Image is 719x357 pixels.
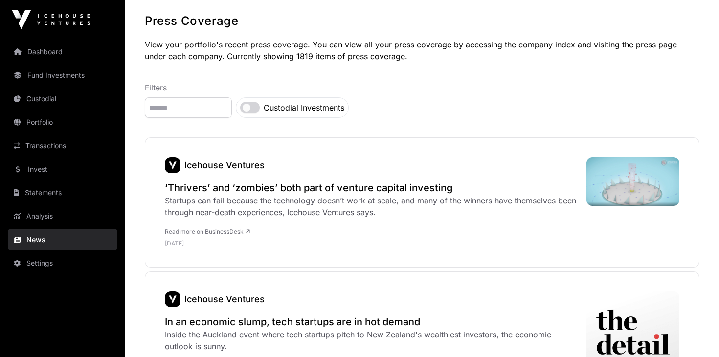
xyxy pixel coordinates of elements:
[184,294,265,304] a: Icehouse Ventures
[145,13,699,29] h1: Press Coverage
[165,228,250,235] a: Read more on BusinessDesk
[165,291,180,307] img: 1d91eb80-55a0-4420-b6c5-9d552519538f.png
[8,135,117,156] a: Transactions
[165,157,180,173] a: Icehouse Ventures
[145,82,699,93] p: Filters
[586,157,679,206] img: Corporate-Video-Thumbnail-k.jpg
[8,182,117,203] a: Statements
[8,252,117,274] a: Settings
[165,240,577,247] p: [DATE]
[8,88,117,110] a: Custodial
[165,315,577,329] a: In an economic slump, tech startups are in hot demand
[8,205,117,227] a: Analysis
[12,10,90,29] img: Icehouse Ventures Logo
[8,112,117,133] a: Portfolio
[165,181,577,195] a: ‘Thrivers’ and ‘zombies’ both part of venture capital investing
[165,291,180,307] a: Icehouse Ventures
[165,157,180,173] img: 1d91eb80-55a0-4420-b6c5-9d552519538f.png
[165,195,577,218] div: Startups can fail because the technology doesn’t work at scale, and many of the winners have them...
[145,39,699,62] p: View your portfolio's recent press coverage. You can view all your press coverage by accessing th...
[184,160,265,170] a: Icehouse Ventures
[670,310,719,357] iframe: Chat Widget
[8,229,117,250] a: News
[264,102,344,113] label: Custodial Investments
[8,65,117,86] a: Fund Investments
[8,41,117,63] a: Dashboard
[8,158,117,180] a: Invest
[165,329,577,352] div: Inside the Auckland event where tech startups pitch to New Zealand's wealthiest investors, the ec...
